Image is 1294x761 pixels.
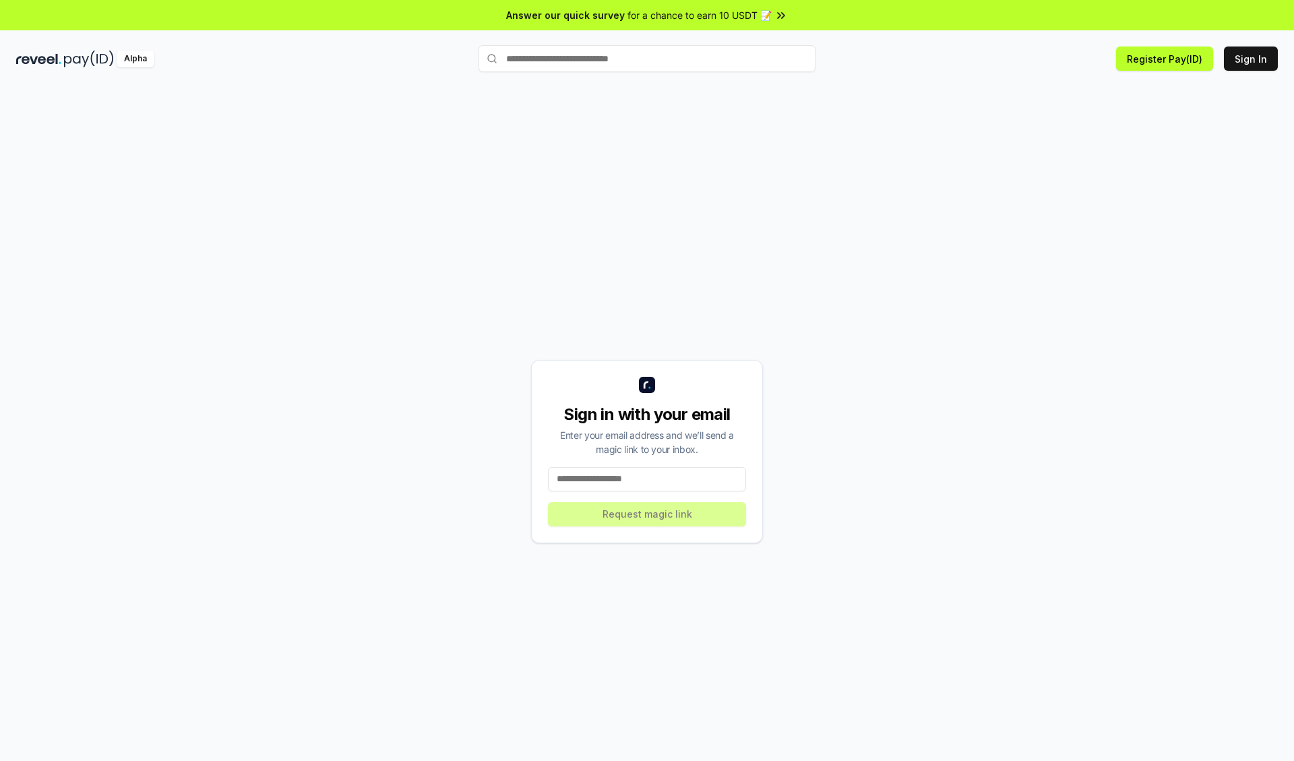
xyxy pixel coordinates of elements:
div: Alpha [117,51,154,67]
img: logo_small [639,377,655,393]
button: Register Pay(ID) [1116,47,1213,71]
button: Sign In [1224,47,1278,71]
img: pay_id [64,51,114,67]
span: Answer our quick survey [506,8,625,22]
div: Sign in with your email [548,404,746,425]
img: reveel_dark [16,51,61,67]
span: for a chance to earn 10 USDT 📝 [627,8,772,22]
div: Enter your email address and we’ll send a magic link to your inbox. [548,428,746,456]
